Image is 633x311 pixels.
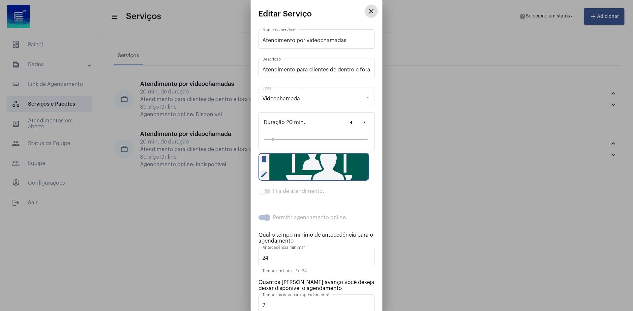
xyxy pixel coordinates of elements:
mat-icon: edit [259,170,269,179]
input: 14 [262,302,371,308]
span: Videochamada [262,96,300,101]
span: Fila de atendimento. [273,189,324,194]
mat-hint: Tempo em horas. Ex: 24 [262,269,307,273]
input: Breve descrição do serviço [262,67,371,73]
mat-icon: arrow_right [360,118,368,126]
mat-icon: arrow_left [347,118,355,126]
input: Ex: Atendimento online [262,38,371,43]
mat-icon: delete [259,154,269,164]
label: Duração 20 min. [264,116,305,129]
img: 1f4cc9dc-1d37-f21b-f257-1e806933a509.png [269,153,369,181]
span: Permitir agendamento online. [273,215,347,220]
span: Editar Serviço [258,10,312,18]
div: Quantos [PERSON_NAME] avanço você deseja deixar disponível o agendamento [258,279,375,291]
div: Qual o tempo mínimo de antecedência para o agendamento [258,232,375,244]
mat-icon: close [367,7,375,15]
input: 60 [262,255,371,261]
